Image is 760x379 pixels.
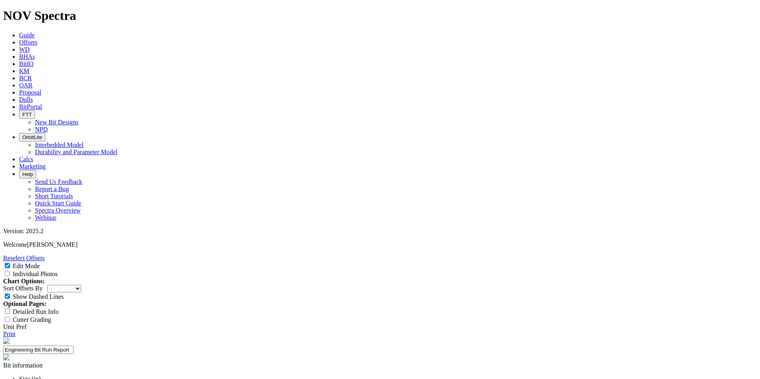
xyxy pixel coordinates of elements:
[3,278,45,284] strong: Chart Options:
[19,46,30,53] a: WD
[19,170,36,178] button: Help
[3,323,27,330] a: Unit Pref
[3,300,47,307] strong: Optional Pages:
[19,68,29,74] a: KM
[3,362,757,369] div: Bit information
[3,285,43,292] label: Sort Offsets By
[19,163,46,170] a: Marketing
[13,293,64,300] label: Show Dashed Lines
[3,8,757,23] h1: NOV Spectra
[19,75,32,81] a: BCR
[3,338,10,344] img: NOV_WT_RH_Logo_Vert_RGB_F.d63d51a4.png
[3,255,45,261] a: Reselect Offsets
[35,207,81,214] a: Spectra Overview
[27,241,78,248] span: [PERSON_NAME]
[13,316,51,323] label: Cutter Grading
[19,53,35,60] a: BHAs
[35,141,83,148] a: Interbedded Model
[13,308,59,315] label: Detailed Run Info
[3,331,16,337] a: Print
[19,110,35,119] button: FTT
[19,133,45,141] button: OrbitLite
[19,156,33,162] a: Calcs
[35,119,78,126] a: New Bit Designs
[35,186,69,192] a: Report a Bug
[19,89,41,96] a: Proposal
[19,82,33,89] a: OAR
[35,178,82,185] a: Send Us Feedback
[19,39,37,46] a: Offsets
[3,354,10,360] img: spectra-logo.8771a380.png
[35,200,81,207] a: Quick Start Guide
[3,346,74,354] input: Click to edit report title
[35,214,56,221] a: Webinar
[35,126,48,133] a: NPD
[3,241,757,248] p: Welcome
[19,60,33,67] a: BitIQ
[19,32,35,39] a: Guide
[13,263,40,269] label: Edit Mode
[35,193,73,199] a: Short Tutorials
[13,271,58,277] label: Individual Photos
[19,103,42,110] a: BitPortal
[22,134,42,140] span: OrbitLite
[19,96,33,103] a: Dulls
[3,338,757,362] report-header: 'Engineering Bit Run Report'
[3,228,757,235] div: Version: 2025.2
[22,112,32,118] span: FTT
[22,171,33,177] span: Help
[35,149,118,155] a: Durability and Parameter Model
